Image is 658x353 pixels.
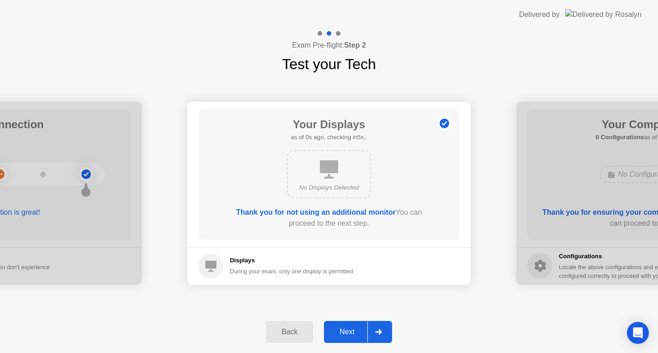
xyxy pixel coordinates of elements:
button: Next [324,321,392,343]
div: Open Intercom Messenger [627,322,649,344]
div: Next [327,328,367,336]
h5: as of 0s ago, checking in5s.. [291,133,367,142]
div: No Displays Detected [295,183,363,192]
h1: Your Displays [291,116,367,133]
b: Thank you for not using an additional monitor [236,208,396,216]
button: Back [266,321,313,343]
h5: Displays [230,256,353,265]
div: Back [269,328,310,336]
div: During your exam, only one display is permitted [230,267,353,276]
h1: Test your Tech [282,53,376,75]
div: Delivered by [519,9,560,20]
b: Step 2 [344,41,366,49]
h4: Exam Pre-flight: [292,40,366,51]
img: Delivered by Rosalyn [565,9,642,20]
div: You can proceed to the next step. [224,207,434,229]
